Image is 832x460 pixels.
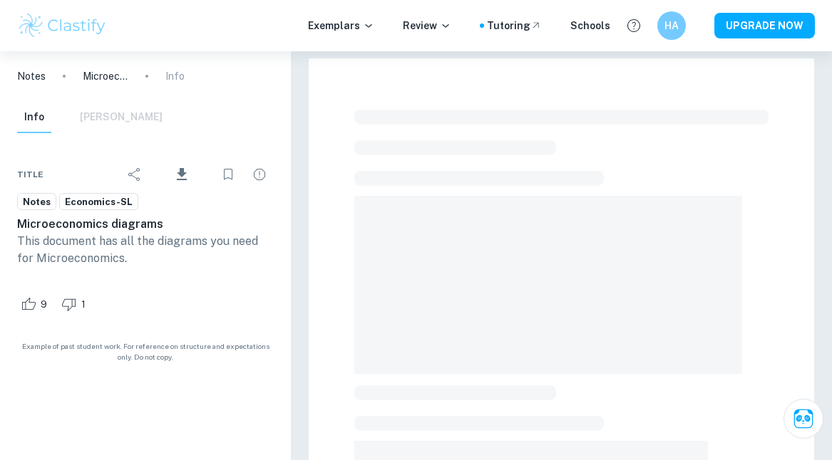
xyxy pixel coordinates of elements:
a: Schools [570,18,610,33]
span: Economics-SL [60,195,138,209]
span: 9 [33,298,55,312]
p: Microeconomics diagrams [83,68,128,84]
button: HA [657,11,686,40]
p: Exemplars [308,18,374,33]
img: Clastify logo [17,11,108,40]
a: Notes [17,193,56,211]
button: Ask Clai [784,399,823,439]
h6: HA [664,18,680,33]
div: Share [120,160,149,189]
div: Dislike [58,293,93,315]
p: This document has all the diagrams you need for Microeconomics. [17,233,274,267]
div: Bookmark [214,160,242,189]
span: Title [17,168,43,181]
button: Help and Feedback [622,14,646,38]
span: 1 [73,298,93,312]
div: Report issue [245,160,274,189]
div: Like [17,293,55,315]
span: Notes [18,195,56,209]
a: Tutoring [487,18,542,33]
a: Notes [17,68,46,84]
h6: Microeconomics diagrams [17,216,274,233]
button: UPGRADE NOW [714,13,815,38]
span: Example of past student work. For reference on structure and expectations only. Do not copy. [17,341,274,362]
p: Review [403,18,451,33]
div: Download [152,156,211,193]
a: Economics-SL [59,193,138,211]
p: Info [165,68,185,84]
button: Info [17,102,51,133]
